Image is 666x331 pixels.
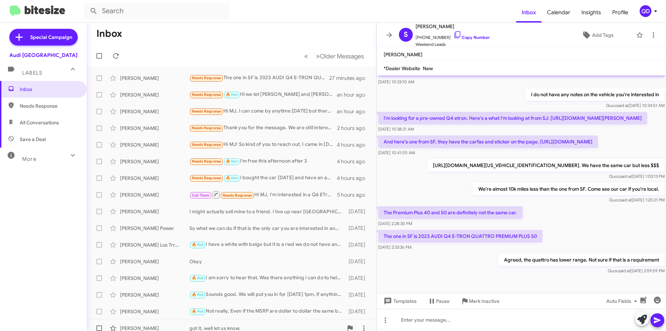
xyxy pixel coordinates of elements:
p: [URL][DOMAIN_NAME][US_VEHICLE_IDENTIFICATION_NUMBER]. We have the same car but less $$$ [427,159,665,172]
span: Needs Response [20,102,79,109]
div: [DATE] [345,258,371,265]
span: Needs Response [192,142,221,147]
div: Hi we let [PERSON_NAME] and [PERSON_NAME] know we will be there [DATE]. We can be there by 12. [189,91,337,99]
div: 2 hours ago [337,125,371,132]
span: Quoc [DATE] 10:34:51 AM [606,103,665,108]
div: The one in SF is 2023 AUDI Q4 E-TRON QUATTRO PREMIUM PLUS 50 [189,74,329,82]
div: Not really, Even if the MSRP are dollar to dollar the same because different companies use differ... [189,307,345,315]
span: « [304,52,308,60]
div: [PERSON_NAME] [120,108,189,115]
button: QD [634,5,658,17]
div: an hour ago [337,108,371,115]
h1: Inbox [96,28,122,39]
span: New [423,65,433,72]
div: I'm free this afternoon after 3 [189,157,337,165]
div: I have a white with beige but it is a rwd we do not have any more Quattro with a beige or brown i... [189,241,345,249]
div: QD [640,5,651,17]
span: said at [620,197,632,202]
span: All Conversations [20,119,59,126]
span: Quoc [DATE] 1:20:21 PM [609,197,665,202]
div: [PERSON_NAME] Power [120,225,189,232]
div: 4 hours ago [337,158,371,165]
span: Needs Response [192,109,221,114]
div: [PERSON_NAME] [120,191,189,198]
a: Insights [576,2,607,23]
span: Quoc [DATE] 1:03:13 PM [609,174,665,179]
div: Audi [GEOGRAPHIC_DATA] [9,52,77,59]
span: said at [616,103,629,108]
span: *Dealer Website [384,65,420,72]
div: [PERSON_NAME] [120,158,189,165]
div: Okay [189,258,345,265]
div: [DATE] [345,308,371,315]
span: Add Tags [592,29,614,41]
div: Hi MJ! So kind of you to reach out. I came in [DATE] and had the opportunity to meet Q and [PERSO... [189,141,337,149]
span: [DATE] 10:41:05 AM [378,150,415,155]
div: [PERSON_NAME] [120,75,189,82]
span: 🔥 Hot [226,92,238,97]
span: Needs Response [192,159,221,164]
div: [PERSON_NAME] [120,308,189,315]
p: I do not have any notes on the vehicle you're interested in [526,88,665,101]
div: I might actually sell mine to a friend. I live up near [GEOGRAPHIC_DATA] so not feasible to come ... [189,208,345,215]
button: Next [312,49,368,63]
span: Labels [22,70,42,76]
span: [DATE] 10:38:21 AM [378,126,414,132]
span: [DATE] 2:33:36 PM [378,245,411,250]
div: [PERSON_NAME] [120,125,189,132]
span: Special Campaign [30,34,72,41]
span: More [22,156,36,162]
span: Older Messages [320,52,364,60]
span: » [316,52,320,60]
div: So what we can do if that is the only car you are interested in and would like to take advantage ... [189,225,345,232]
a: Profile [607,2,634,23]
span: Weekend Leads [416,41,490,48]
a: Inbox [516,2,541,23]
div: I bought the car [DATE] and have an appointment to pick it up at 4:30pm [DATE]. [PERSON_NAME] [189,174,337,182]
p: The Premium Plus 40 and 50 are definitely not the same car. [378,206,523,219]
div: [DATE] [345,241,371,248]
div: Sounds good. We will put you in for [DATE] 1pm, if anything changes let us know. [189,291,345,299]
span: Needs Response [192,126,221,130]
p: Agreed, the quattro has lower range. Not sure if that is a requirement [498,254,665,266]
span: 🔥 Hot [226,159,238,164]
button: Add Tags [562,29,633,41]
p: The one in SF is 2023 AUDI Q4 E-TRON QUATTRO PREMIUM PLUS 50 [378,230,543,242]
div: [PERSON_NAME] [120,275,189,282]
div: [PERSON_NAME] [120,208,189,215]
span: Needs Response [192,76,221,80]
span: [DATE] 2:28:30 PM [378,221,412,226]
div: an hour ago [337,91,371,98]
span: Mark Inactive [469,295,499,307]
p: I'm looking for a pre-owned Q4 etron. Here's a what I'm looking at from SJ: [URL][DOMAIN_NAME][PE... [378,112,647,124]
span: Call Them [192,193,210,198]
div: [PERSON_NAME] [120,141,189,148]
span: [PERSON_NAME] [384,51,422,58]
input: Search [84,3,230,19]
div: [DATE] [345,208,371,215]
span: 🔥 Hot [192,242,204,247]
div: 5 hours ago [337,191,371,198]
a: Calendar [541,2,576,23]
span: Needs Response [192,92,221,97]
div: 4 hours ago [337,175,371,182]
span: 🔥 Hot [192,276,204,280]
div: [PERSON_NAME] [120,258,189,265]
div: I am sorry to hear that, Was there anything i can do to help? [189,274,345,282]
span: Auto Fields [606,295,640,307]
div: [DATE] [345,291,371,298]
span: Quoc [DATE] 2:59:59 PM [608,268,665,273]
button: Mark Inactive [455,295,505,307]
span: Inbox [20,86,79,93]
button: Templates [377,295,422,307]
p: We're almost 10k miles less than the one from SF. Come see our car if you're local. [473,183,665,195]
span: Needs Response [192,176,221,180]
div: 27 minutes ago [329,75,371,82]
div: [DATE] [345,275,371,282]
button: Previous [300,49,312,63]
span: 🔥 Hot [192,309,204,314]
